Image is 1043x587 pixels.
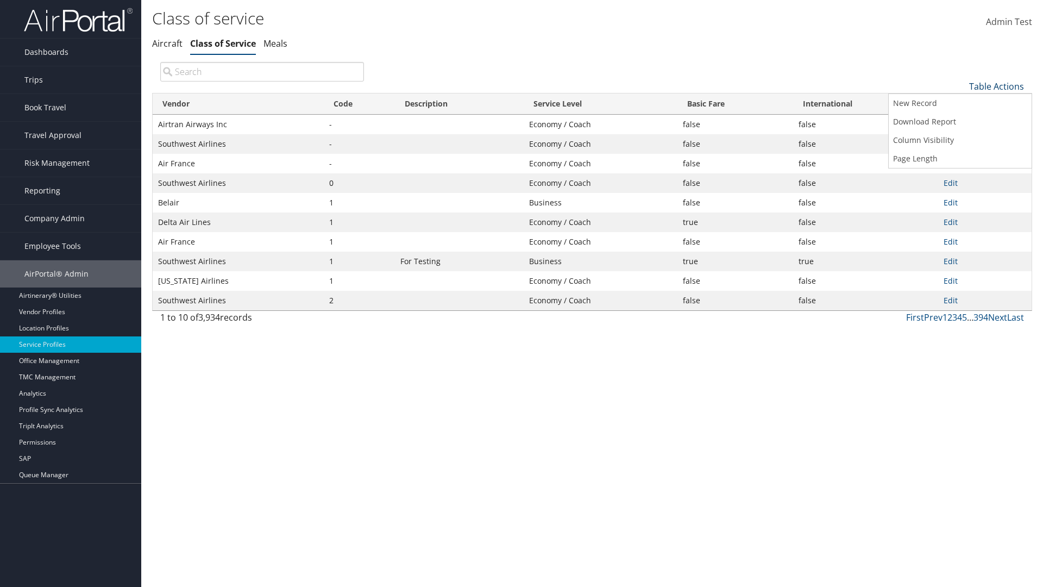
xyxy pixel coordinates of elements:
span: Reporting [24,177,60,204]
span: Travel Approval [24,122,81,149]
span: Employee Tools [24,233,81,260]
a: Page Length [889,149,1032,168]
a: New Record [889,94,1032,113]
span: Risk Management [24,149,90,177]
a: Download Report [889,113,1032,131]
span: Company Admin [24,205,85,232]
img: airportal-logo.png [24,7,133,33]
a: Column Visibility [889,131,1032,149]
span: Trips [24,66,43,93]
span: Dashboards [24,39,68,66]
span: AirPortal® Admin [24,260,89,288]
span: Book Travel [24,94,66,121]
